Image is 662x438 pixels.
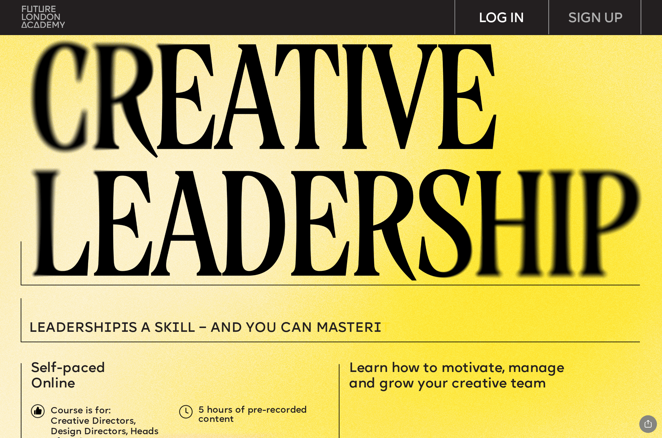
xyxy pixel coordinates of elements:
div: Share [639,415,657,433]
img: upload-5dcb7aea-3d7f-4093-a867-f0427182171d.png [179,405,193,418]
span: i [104,321,112,335]
img: upload-bfdffa89-fac7-4f57-a443-c7c39906ba42.png [21,6,65,28]
img: image-1fa7eedb-a71f-428c-a033-33de134354ef.png [31,404,45,418]
span: Course is for: [51,406,111,416]
span: i [121,321,129,335]
img: image-3435f618-b576-4c59-ac17-05593ebec101.png [23,35,662,281]
span: Learn how to motivate, manage and grow your creative team [349,362,568,391]
p: T [29,321,495,335]
span: Self-paced [31,362,105,375]
span: Online [31,377,75,391]
span: i [172,321,180,335]
span: 5 hours of pre-recorded content [198,405,310,424]
span: Leadersh p s a sk ll – and you can MASTER [29,321,382,335]
span: i [374,321,382,335]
